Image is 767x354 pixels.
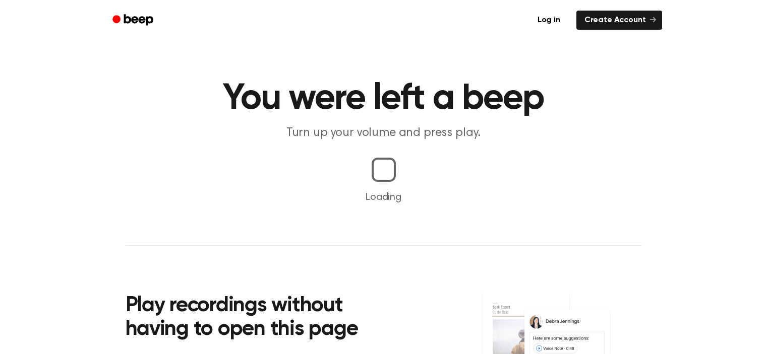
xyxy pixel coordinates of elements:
[190,125,577,141] p: Turn up your volume and press play.
[126,294,397,342] h2: Play recordings without having to open this page
[105,11,162,30] a: Beep
[12,190,755,205] p: Loading
[576,11,662,30] a: Create Account
[126,81,642,117] h1: You were left a beep
[527,9,570,32] a: Log in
